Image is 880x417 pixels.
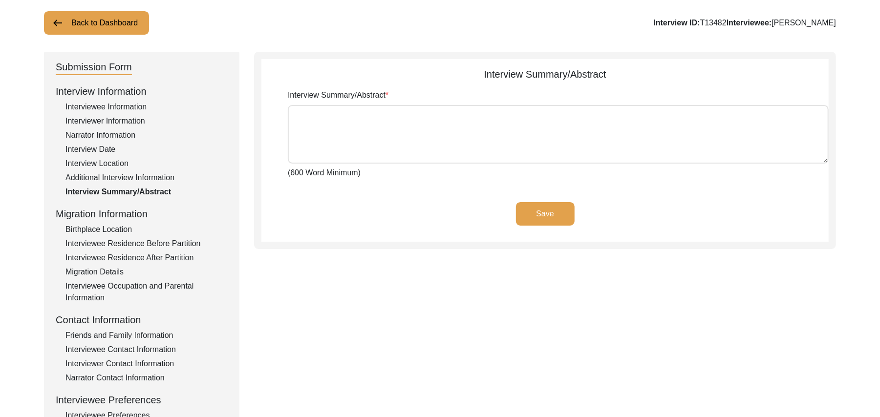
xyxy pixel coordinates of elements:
b: Interview ID: [654,19,700,27]
button: Back to Dashboard [44,11,149,35]
div: Interview Location [65,158,228,169]
div: Submission Form [56,60,132,75]
div: Interviewee Preferences [56,393,228,407]
div: (600 Word Minimum) [288,89,829,179]
div: Birthplace Location [65,224,228,235]
div: Interviewee Residence After Partition [65,252,228,264]
div: Interview Summary/Abstract [261,67,829,82]
button: Save [516,202,575,226]
div: Contact Information [56,313,228,327]
div: Additional Interview Information [65,172,228,184]
div: Migration Details [65,266,228,278]
img: arrow-left.png [52,17,64,29]
div: Interviewee Residence Before Partition [65,238,228,250]
div: Interviewer Contact Information [65,358,228,370]
b: Interviewee: [727,19,772,27]
div: T13482 [PERSON_NAME] [654,17,836,29]
div: Interviewee Occupation and Parental Information [65,280,228,304]
div: Interviewer Information [65,115,228,127]
div: Migration Information [56,207,228,221]
div: Interviewee Information [65,101,228,113]
label: Interview Summary/Abstract [288,89,388,101]
div: Friends and Family Information [65,330,228,341]
div: Interview Information [56,84,228,99]
div: Narrator Information [65,129,228,141]
div: Interview Date [65,144,228,155]
div: Narrator Contact Information [65,372,228,384]
div: Interviewee Contact Information [65,344,228,355]
div: Interview Summary/Abstract [65,186,228,198]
